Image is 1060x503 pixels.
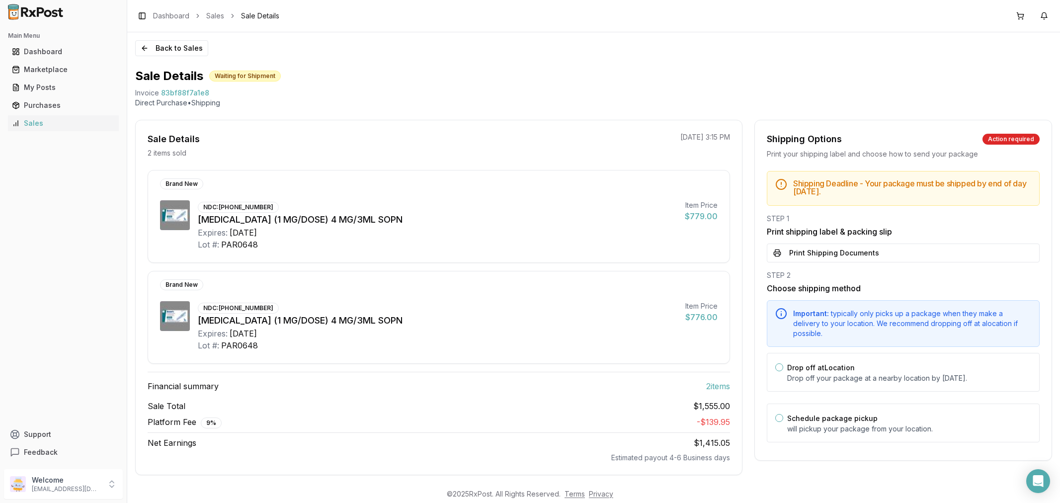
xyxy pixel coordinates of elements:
[685,301,718,311] div: Item Price
[589,490,613,498] a: Privacy
[1026,469,1050,493] div: Open Intercom Messenger
[32,475,101,485] p: Welcome
[767,244,1040,262] button: Print Shipping Documents
[8,96,119,114] a: Purchases
[793,309,829,318] span: Important:
[787,363,855,372] label: Drop off at Location
[706,380,730,392] span: 2 item s
[198,239,219,251] div: Lot #:
[4,425,123,443] button: Support
[12,118,115,128] div: Sales
[221,339,258,351] div: PAR0648
[793,309,1031,338] div: typically only picks up a package when they make a delivery to your location. We recommend droppi...
[161,88,209,98] span: 83bf88f7a1e8
[685,311,718,323] div: $776.00
[148,416,222,428] span: Platform Fee
[24,447,58,457] span: Feedback
[685,210,718,222] div: $779.00
[198,339,219,351] div: Lot #:
[8,79,119,96] a: My Posts
[221,239,258,251] div: PAR0648
[4,443,123,461] button: Feedback
[8,32,119,40] h2: Main Menu
[148,148,186,158] p: 2 items sold
[135,68,203,84] h1: Sale Details
[697,417,730,427] span: - $139.95
[4,80,123,95] button: My Posts
[148,453,730,463] div: Estimated payout 4-6 Business days
[12,47,115,57] div: Dashboard
[230,328,257,339] div: [DATE]
[160,200,190,230] img: Ozempic (1 MG/DOSE) 4 MG/3ML SOPN
[767,149,1040,159] div: Print your shipping label and choose how to send your package
[209,71,281,82] div: Waiting for Shipment
[10,476,26,492] img: User avatar
[148,400,185,412] span: Sale Total
[198,213,677,227] div: [MEDICAL_DATA] (1 MG/DOSE) 4 MG/3ML SOPN
[693,400,730,412] span: $1,555.00
[12,100,115,110] div: Purchases
[198,227,228,239] div: Expires:
[8,61,119,79] a: Marketplace
[148,132,200,146] div: Sale Details
[160,279,203,290] div: Brand New
[767,132,842,146] div: Shipping Options
[4,97,123,113] button: Purchases
[12,83,115,92] div: My Posts
[198,202,279,213] div: NDC: [PHONE_NUMBER]
[8,43,119,61] a: Dashboard
[241,11,279,21] span: Sale Details
[787,424,1031,434] p: will pickup your package from your location.
[685,200,718,210] div: Item Price
[4,115,123,131] button: Sales
[680,132,730,142] p: [DATE] 3:15 PM
[694,438,730,448] span: $1,415.05
[160,301,190,331] img: Ozempic (1 MG/DOSE) 4 MG/3ML SOPN
[767,282,1040,294] h3: Choose shipping method
[135,98,1052,108] p: Direct Purchase • Shipping
[32,485,101,493] p: [EMAIL_ADDRESS][DOMAIN_NAME]
[201,418,222,428] div: 9 %
[4,62,123,78] button: Marketplace
[787,373,1031,383] p: Drop off your package at a nearby location by [DATE] .
[230,227,257,239] div: [DATE]
[4,44,123,60] button: Dashboard
[982,134,1040,145] div: Action required
[160,178,203,189] div: Brand New
[787,414,878,422] label: Schedule package pickup
[148,380,219,392] span: Financial summary
[793,179,1031,195] h5: Shipping Deadline - Your package must be shipped by end of day [DATE] .
[198,314,677,328] div: [MEDICAL_DATA] (1 MG/DOSE) 4 MG/3ML SOPN
[206,11,224,21] a: Sales
[565,490,585,498] a: Terms
[153,11,279,21] nav: breadcrumb
[198,303,279,314] div: NDC: [PHONE_NUMBER]
[198,328,228,339] div: Expires:
[153,11,189,21] a: Dashboard
[148,437,196,449] span: Net Earnings
[767,270,1040,280] div: STEP 2
[8,114,119,132] a: Sales
[767,226,1040,238] h3: Print shipping label & packing slip
[135,40,208,56] button: Back to Sales
[12,65,115,75] div: Marketplace
[767,214,1040,224] div: STEP 1
[135,88,159,98] div: Invoice
[4,4,68,20] img: RxPost Logo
